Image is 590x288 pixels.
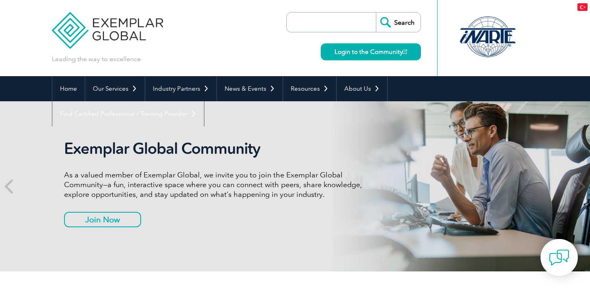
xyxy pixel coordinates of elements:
a: Industry Partners [145,76,217,101]
input: Search [376,13,421,32]
p: As a valued member of Exemplar Global, we invite you to join the Exemplar Global Community—a fun,... [64,170,368,199]
a: Find Certified Professional / Training Provider [52,101,204,126]
a: Login to the Community [321,43,421,60]
img: tr [577,3,588,11]
img: contact-chat.png [549,247,569,268]
a: News & Events [217,76,283,101]
a: Our Services [85,76,145,101]
img: open_square.png [403,49,407,54]
a: Home [52,76,85,101]
a: Resources [283,76,336,101]
p: Leading the way to excellence [52,55,141,64]
h2: Exemplar Global Community [64,139,368,158]
a: About Us [337,76,387,101]
a: Join Now [64,212,141,227]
